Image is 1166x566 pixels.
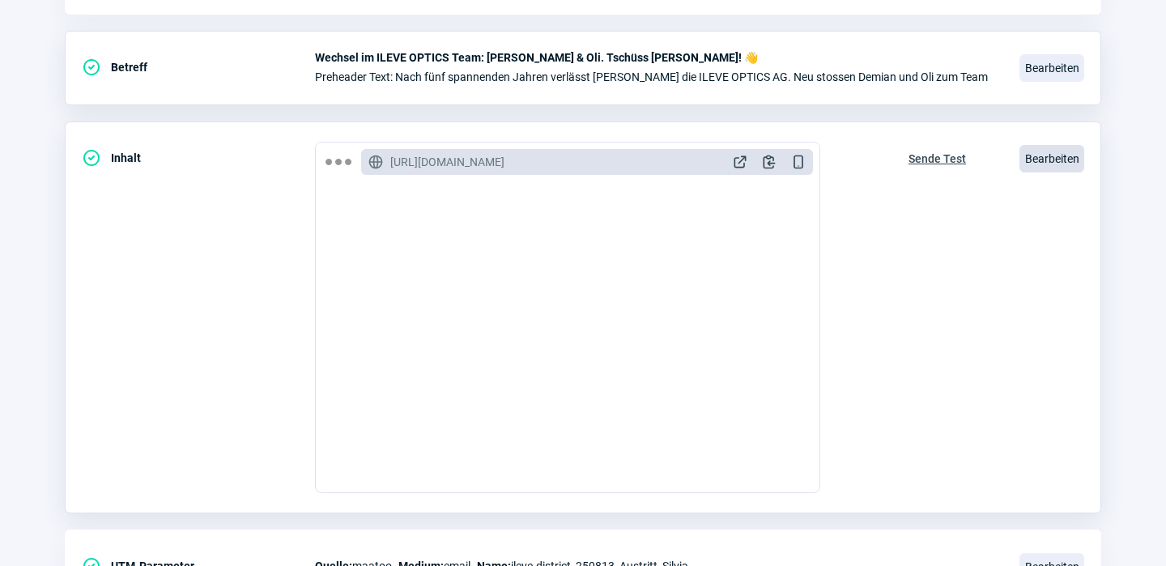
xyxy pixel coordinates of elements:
[315,70,1000,83] span: Preheader Text: Nach fünf spannenden Jahren verlässt [PERSON_NAME] die ILEVE OPTICS AG. Neu stoss...
[1019,145,1084,172] span: Bearbeiten
[909,146,966,172] span: Sende Test
[82,142,315,174] div: Inhalt
[1019,54,1084,82] span: Bearbeiten
[315,51,1000,64] span: Wechsel im ILEVE OPTICS Team: [PERSON_NAME] & Oli. Tschüss [PERSON_NAME]! 👋
[82,51,315,83] div: Betreff
[390,154,504,170] span: [URL][DOMAIN_NAME]
[892,142,983,172] button: Sende Test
